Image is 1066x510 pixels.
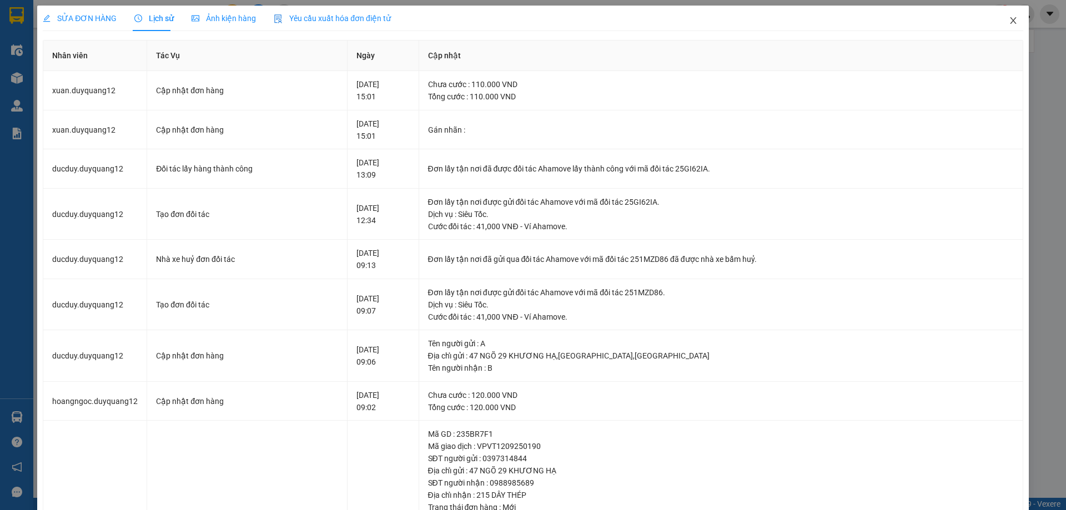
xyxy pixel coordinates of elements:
[428,350,1014,362] div: Địa chỉ gửi : 47 NGÕ 29 KHƯƠNG HẠ,[GEOGRAPHIC_DATA],[GEOGRAPHIC_DATA]
[356,156,410,181] div: [DATE] 13:09
[43,240,147,279] td: ducduy.duyquang12
[43,110,147,150] td: xuan.duyquang12
[356,292,410,317] div: [DATE] 09:07
[156,299,338,311] div: Tạo đơn đối tác
[428,286,1014,299] div: Đơn lấy tận nơi được gửi đối tác Ahamove với mã đối tác 251MZD86.
[428,428,1014,440] div: Mã GD : 235BR7F1
[156,350,338,362] div: Cập nhật đơn hàng
[356,78,410,103] div: [DATE] 15:01
[428,299,1014,311] div: Dịch vụ : Siêu Tốc.
[428,477,1014,489] div: SĐT người nhận : 0988985689
[43,14,51,22] span: edit
[134,14,142,22] span: clock-circle
[356,344,410,368] div: [DATE] 09:06
[43,149,147,189] td: ducduy.duyquang12
[428,401,1014,413] div: Tổng cước : 120.000 VND
[428,464,1014,477] div: Địa chỉ gửi : 47 NGÕ 29 KHƯƠNG HẠ
[428,196,1014,208] div: Đơn lấy tận nơi được gửi đối tác Ahamove với mã đối tác 25GI62IA.
[419,41,1023,71] th: Cập nhật
[428,337,1014,350] div: Tên người gửi : A
[428,389,1014,401] div: Chưa cước : 120.000 VND
[43,41,147,71] th: Nhân viên
[356,118,410,142] div: [DATE] 15:01
[43,330,147,382] td: ducduy.duyquang12
[356,202,410,226] div: [DATE] 12:34
[428,311,1014,323] div: Cước đối tác : 41,000 VNĐ - Ví Ahamove.
[134,14,174,23] span: Lịch sử
[428,253,1014,265] div: Đơn lấy tận nơi đã gửi qua đối tác Ahamove với mã đối tác 251MZD86 đã được nhà xe bấm huỷ.
[156,124,338,136] div: Cập nhật đơn hàng
[998,6,1029,37] button: Close
[156,84,338,97] div: Cập nhật đơn hàng
[156,208,338,220] div: Tạo đơn đối tác
[428,163,1014,175] div: Đơn lấy tận nơi đã được đối tác Ahamove lấy thành công với mã đối tác 25GI62IA.
[156,253,338,265] div: Nhà xe huỷ đơn đối tác
[428,90,1014,103] div: Tổng cước : 110.000 VND
[156,395,338,407] div: Cập nhật đơn hàng
[156,163,338,175] div: Đối tác lấy hàng thành công
[274,14,391,23] span: Yêu cầu xuất hóa đơn điện tử
[43,189,147,240] td: ducduy.duyquang12
[428,208,1014,220] div: Dịch vụ : Siêu Tốc.
[356,389,410,413] div: [DATE] 09:02
[43,71,147,110] td: xuan.duyquang12
[428,362,1014,374] div: Tên người nhận : B
[428,78,1014,90] div: Chưa cước : 110.000 VND
[43,382,147,421] td: hoangngoc.duyquang12
[348,41,419,71] th: Ngày
[1009,16,1018,25] span: close
[428,124,1014,136] div: Gán nhãn :
[428,220,1014,233] div: Cước đối tác : 41,000 VNĐ - Ví Ahamove.
[274,14,283,23] img: icon
[428,440,1014,452] div: Mã giao dịch : VPVT1209250190
[43,14,117,23] span: SỬA ĐƠN HÀNG
[428,489,1014,501] div: Địa chỉ nhận : 215 DÂY THÉP
[192,14,199,22] span: picture
[356,247,410,271] div: [DATE] 09:13
[147,41,348,71] th: Tác Vụ
[192,14,256,23] span: Ảnh kiện hàng
[43,279,147,331] td: ducduy.duyquang12
[428,452,1014,464] div: SĐT người gửi : 0397314844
